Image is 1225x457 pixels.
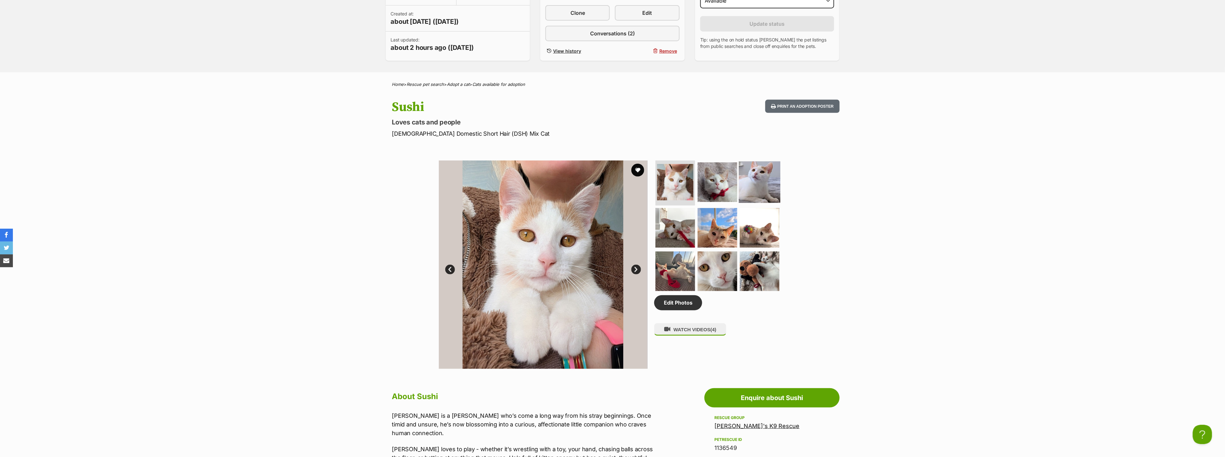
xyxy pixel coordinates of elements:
[740,251,779,291] img: Photo of Sushi
[631,164,644,177] button: favourite
[392,411,658,437] p: [PERSON_NAME] is a [PERSON_NAME] who’s come a long way from his stray beginnings. Once timid and ...
[445,265,455,274] a: Prev
[700,37,834,50] p: Tip: using the on hold status [PERSON_NAME] the pet listings from public searches and close off e...
[715,415,829,420] div: Rescue group
[715,437,829,442] div: PetRescue ID
[392,129,664,138] p: [DEMOGRAPHIC_DATA] Domestic Short Hair (DSH) Mix Cat
[631,265,641,274] a: Next
[765,100,839,113] button: Print an adoption poster
[407,82,444,87] a: Rescue pet search
[659,48,677,54] span: Remove
[740,208,779,248] img: Photo of Sushi
[698,162,737,202] img: Photo of Sushi
[739,161,780,203] img: Photo of Sushi
[698,251,737,291] img: Photo of Sushi
[376,82,849,87] div: > > >
[392,100,664,114] h1: Sushi
[698,208,737,248] img: Photo of Sushi
[391,43,474,52] span: about 2 hours ago ([DATE])
[647,160,856,369] img: Photo of Sushi
[473,82,525,87] a: Cats available for adoption
[570,9,585,17] span: Clone
[391,11,459,26] p: Created at:
[700,16,834,32] button: Update status
[392,389,658,404] h2: About Sushi
[711,327,716,332] span: (4)
[750,20,785,28] span: Update status
[654,323,726,336] button: WATCH VIDEOS(4)
[654,295,702,310] a: Edit Photos
[655,208,695,248] img: Photo of Sushi
[655,251,695,291] img: Photo of Sushi
[1193,425,1212,444] iframe: Help Scout Beacon - Open
[615,5,679,21] a: Edit
[391,37,474,52] p: Last updated:
[715,423,800,429] a: [PERSON_NAME]'s K9 Rescue
[392,118,664,127] p: Loves cats and people
[439,160,647,369] img: Photo of Sushi
[392,82,404,87] a: Home
[643,9,652,17] span: Edit
[545,46,610,56] a: View history
[447,82,470,87] a: Adopt a cat
[715,443,829,452] div: 1136549
[545,26,680,41] a: Conversations (2)
[615,46,679,56] button: Remove
[391,17,459,26] span: about [DATE] ([DATE])
[553,48,581,54] span: View history
[590,30,635,37] span: Conversations (2)
[704,388,840,407] a: Enquire about Sushi
[545,5,610,21] a: Clone
[657,164,693,200] img: Photo of Sushi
